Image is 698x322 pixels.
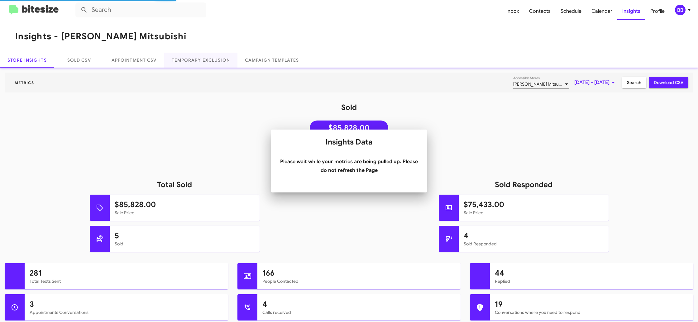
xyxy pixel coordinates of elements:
[30,268,223,278] h1: 281
[556,2,586,20] span: Schedule
[495,299,688,309] h1: 19
[279,137,419,147] h1: Insights Data
[464,210,604,216] mat-card-subtitle: Sale Price
[164,53,237,68] a: Temporary Exclusion
[328,125,370,131] span: $85,828.00
[501,2,524,20] span: Inbox
[115,241,255,247] mat-card-subtitle: Sold
[280,159,418,173] b: Please wait while your metrics are being pulled up. Please do not refresh the Page
[54,53,104,68] a: Sold CSV
[675,5,686,15] div: BB
[104,53,164,68] a: Appointment CSV
[495,309,688,315] mat-card-subtitle: Conversations where you need to respond
[15,31,186,41] h1: Insights - [PERSON_NAME] Mitsubishi
[115,231,255,241] h1: 5
[262,268,456,278] h1: 166
[495,278,688,284] mat-card-subtitle: Replied
[464,200,604,210] h1: $75,433.00
[645,2,670,20] span: Profile
[349,180,698,190] h1: Sold Responded
[495,268,688,278] h1: 44
[262,299,456,309] h1: 4
[617,2,645,20] span: Insights
[574,77,617,88] span: [DATE] - [DATE]
[586,2,617,20] span: Calendar
[262,309,456,315] mat-card-subtitle: Calls received
[115,210,255,216] mat-card-subtitle: Sale Price
[262,278,456,284] mat-card-subtitle: People Contacted
[627,77,641,88] span: Search
[10,80,39,85] span: Metrics
[30,278,223,284] mat-card-subtitle: Total Texts Sent
[30,309,223,315] mat-card-subtitle: Appointments Conversations
[115,200,255,210] h1: $85,828.00
[464,241,604,247] mat-card-subtitle: Sold Responded
[30,299,223,309] h1: 3
[75,2,206,17] input: Search
[513,81,568,87] span: [PERSON_NAME] Mitsubishi
[654,77,683,88] span: Download CSV
[524,2,556,20] span: Contacts
[464,231,604,241] h1: 4
[237,53,306,68] a: Campaign Templates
